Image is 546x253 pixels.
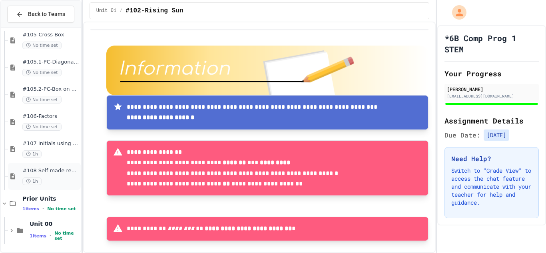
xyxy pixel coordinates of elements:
h1: *6B Comp Prog 1 STEM [444,32,539,55]
h2: Your Progress [444,68,539,79]
span: Back to Teams [28,10,65,18]
span: 1h [22,150,42,158]
span: No time set [22,42,62,49]
span: #108 Self made review (15pts) [22,167,79,174]
span: #102-Rising Sun [126,6,183,16]
span: No time set [47,206,76,211]
p: Switch to "Grade View" to access the chat feature and communicate with your teacher for help and ... [451,167,532,207]
span: Unit 01 [96,8,116,14]
div: [PERSON_NAME] [447,86,536,93]
span: [DATE] [484,129,509,141]
div: [EMAIL_ADDRESS][DOMAIN_NAME] [447,93,536,99]
span: Unit 00 [30,220,79,227]
span: • [42,205,44,212]
span: No time set [22,123,62,131]
span: • [50,233,51,239]
span: #105.2-PC-Box on Box [22,86,79,93]
span: No time set [54,231,79,241]
button: Back to Teams [7,6,74,23]
div: My Account [444,3,468,22]
span: / [120,8,122,14]
span: Prior Units [22,195,79,202]
span: No time set [22,69,62,76]
span: #105.1-PC-Diagonal line [22,59,79,66]
span: #107 Initials using shapes(11pts) [22,140,79,147]
span: #106-Factors [22,113,79,120]
span: 1h [22,177,42,185]
span: No time set [22,96,62,104]
span: #105-Cross Box [22,32,79,38]
span: Due Date: [444,130,480,140]
span: 1 items [22,206,39,211]
h3: Need Help? [451,154,532,163]
h2: Assignment Details [444,115,539,126]
span: 1 items [30,233,46,239]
